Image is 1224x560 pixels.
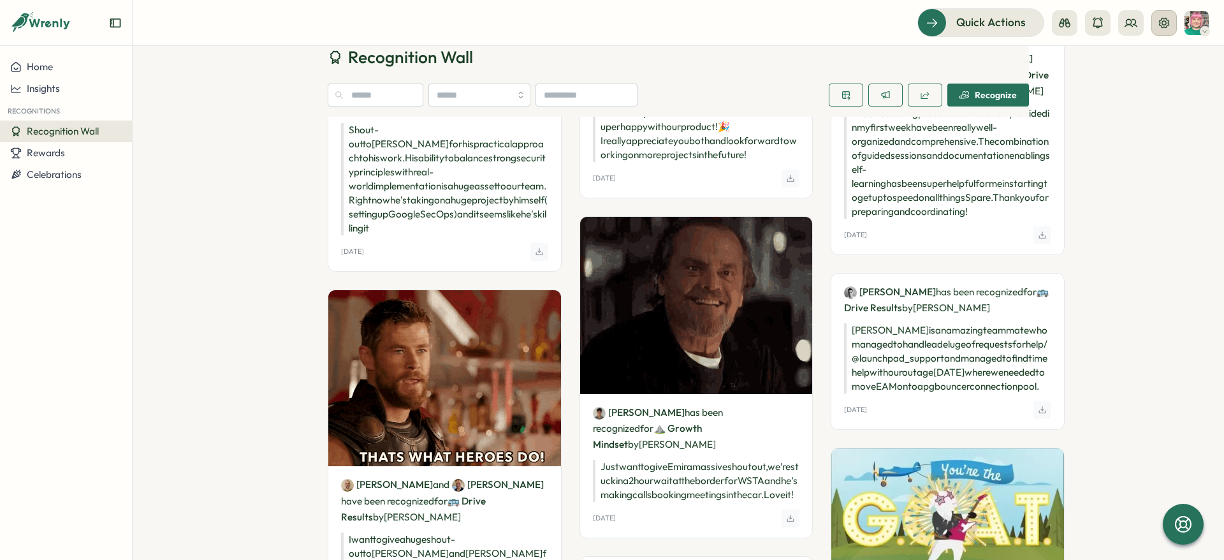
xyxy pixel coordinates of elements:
[27,82,60,94] span: Insights
[640,422,653,434] span: for
[452,479,465,492] img: Chris Waddell
[27,168,82,181] span: Celebrations
[959,90,1017,100] div: Recognize
[593,407,606,420] img: Emir Nukovic
[341,495,486,523] span: 🚌 Drive Results
[341,479,354,492] img: Yves Candau
[844,284,1051,316] p: has been recognized by [PERSON_NAME]
[844,286,857,299] img: Alex Miles
[452,478,544,492] a: Chris Waddell[PERSON_NAME]
[433,478,449,492] span: and
[27,125,99,137] span: Recognition Wall
[593,460,800,502] p: Just want to give Emir a massive shout out, we’re stuck in a 2 hour wait at the border for WSTA a...
[341,247,364,256] p: [DATE]
[1023,286,1037,298] span: for
[844,323,1051,394] p: [PERSON_NAME] is an amazing teammate who managed to handle a deluge of requests for help/@launchp...
[844,406,867,414] p: [DATE]
[844,107,1051,219] p: The onboarding process and materials provided in my first week have been really well-organized an...
[917,8,1044,36] button: Quick Actions
[593,404,800,452] p: has been recognized by [PERSON_NAME]
[593,174,616,182] p: [DATE]
[434,495,448,507] span: for
[27,147,65,159] span: Rewards
[1184,11,1209,35] img: Destani Engel
[27,61,53,73] span: Home
[341,476,548,524] p: have been recognized by [PERSON_NAME]
[580,217,813,394] img: Recognition Image
[593,514,616,522] p: [DATE]
[348,46,473,68] span: Recognition Wall
[844,285,936,299] a: Alex Miles[PERSON_NAME]
[109,17,122,29] button: Expand sidebar
[341,123,548,235] p: Shout-out to [PERSON_NAME] for his practical approach to his work. His ability to balance strong ...
[947,84,1029,107] button: Recognize
[593,406,685,420] a: Emir Nukovic[PERSON_NAME]
[844,231,867,239] p: [DATE]
[341,478,433,492] a: Yves Candau[PERSON_NAME]
[956,14,1026,31] span: Quick Actions
[328,290,561,467] img: Recognition Image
